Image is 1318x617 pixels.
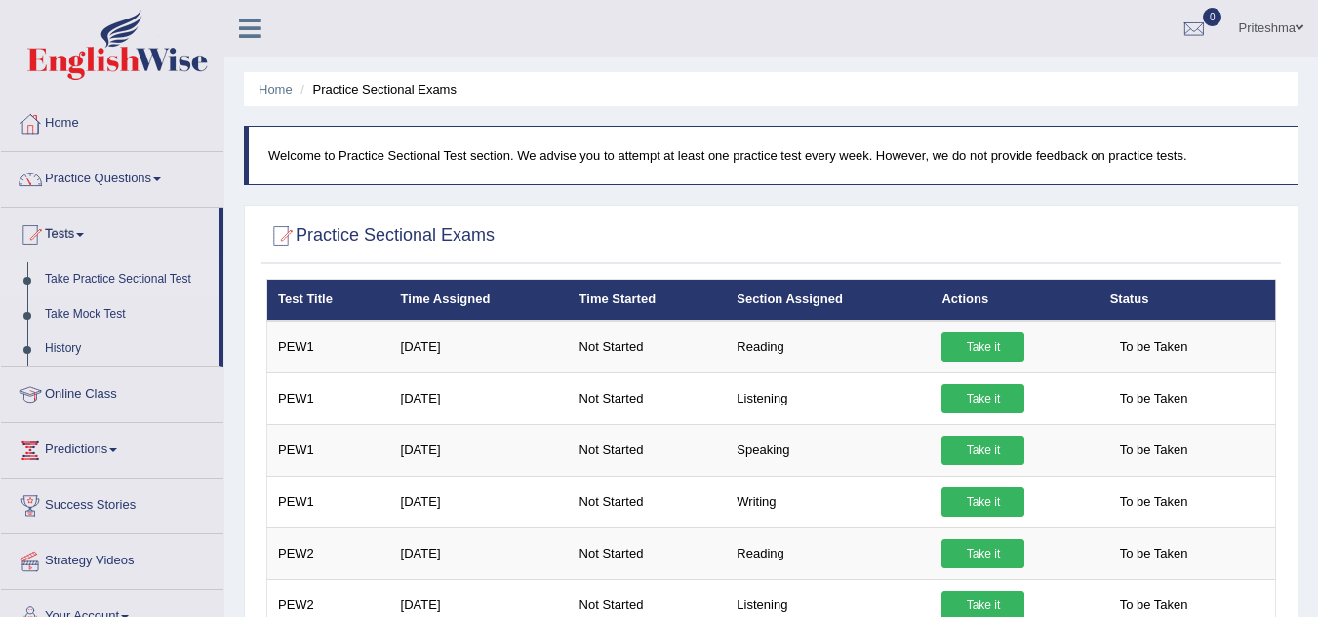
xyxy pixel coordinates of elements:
[726,280,931,321] th: Section Assigned
[267,476,390,527] td: PEW1
[941,487,1024,517] a: Take it
[1099,280,1276,321] th: Status
[390,476,569,527] td: [DATE]
[941,332,1024,362] a: Take it
[1110,487,1198,517] span: To be Taken
[267,527,390,579] td: PEW2
[1,423,223,472] a: Predictions
[941,384,1024,413] a: Take it
[267,280,390,321] th: Test Title
[726,372,931,424] td: Listening
[390,424,569,476] td: [DATE]
[569,280,727,321] th: Time Started
[1,152,223,201] a: Practice Questions
[726,424,931,476] td: Speaking
[569,527,727,579] td: Not Started
[296,80,457,98] li: Practice Sectional Exams
[569,424,727,476] td: Not Started
[267,372,390,424] td: PEW1
[1110,436,1198,465] span: To be Taken
[36,262,219,297] a: Take Practice Sectional Test
[390,321,569,373] td: [DATE]
[268,146,1278,165] p: Welcome to Practice Sectional Test section. We advise you to attempt at least one practice test e...
[267,424,390,476] td: PEW1
[36,331,219,366] a: History
[1110,539,1198,568] span: To be Taken
[1203,8,1222,26] span: 0
[726,321,931,373] td: Reading
[36,297,219,332] a: Take Mock Test
[1,208,219,256] a: Tests
[569,372,727,424] td: Not Started
[390,280,569,321] th: Time Assigned
[1,96,223,145] a: Home
[390,527,569,579] td: [DATE]
[569,476,727,527] td: Not Started
[267,321,390,373] td: PEW1
[390,372,569,424] td: [DATE]
[941,436,1024,465] a: Take it
[726,527,931,579] td: Reading
[1,367,223,416] a: Online Class
[569,321,727,373] td: Not Started
[1110,332,1198,362] span: To be Taken
[1,479,223,527] a: Success Stories
[726,476,931,527] td: Writing
[266,221,495,251] h2: Practice Sectional Exams
[259,82,293,96] a: Home
[941,539,1024,568] a: Take it
[931,280,1098,321] th: Actions
[1110,384,1198,413] span: To be Taken
[1,534,223,583] a: Strategy Videos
